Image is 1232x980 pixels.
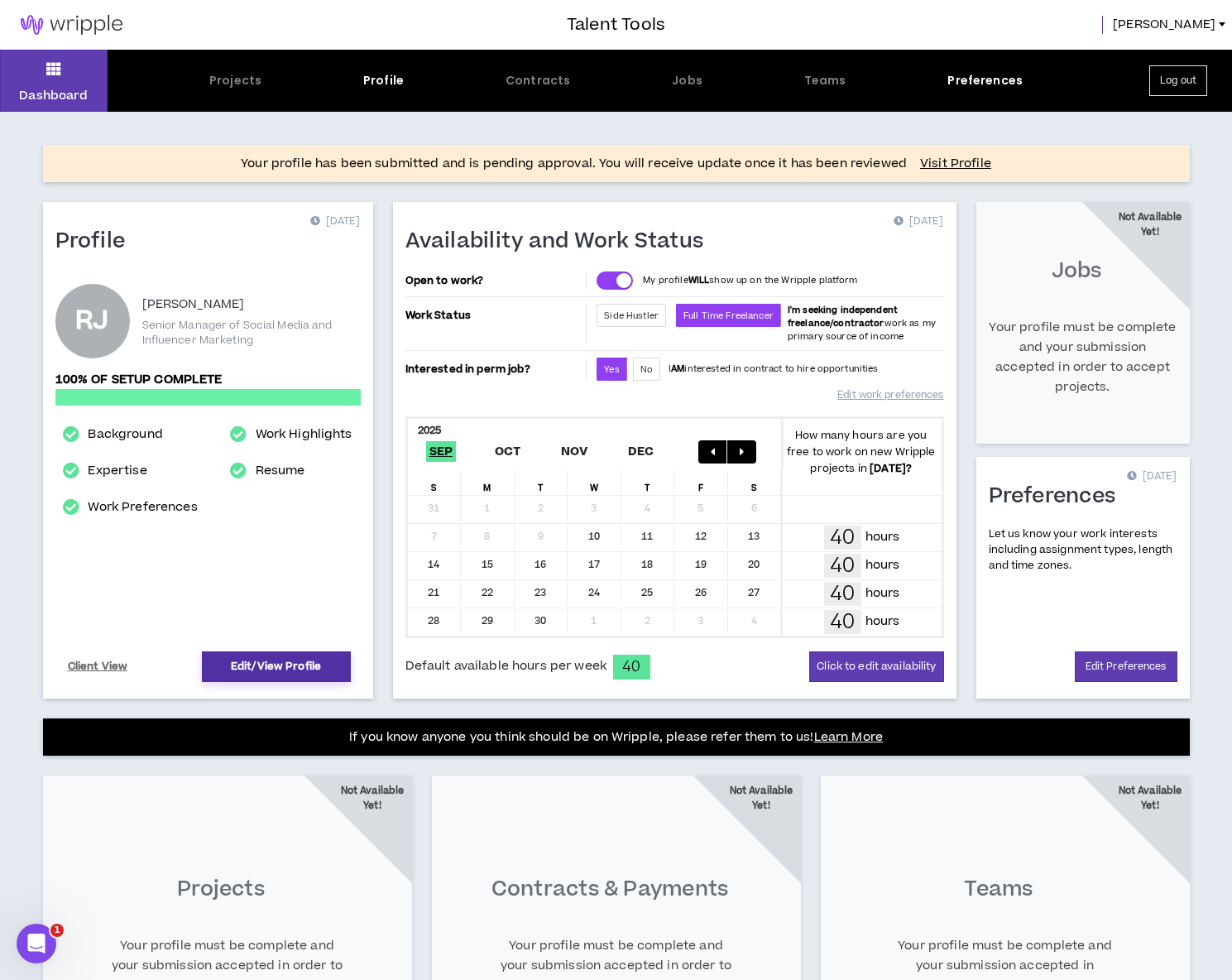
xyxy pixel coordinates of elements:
p: [DATE] [310,214,360,230]
p: How many hours are you free to work on new Wripple projects in [781,427,942,477]
span: Side Hustler [604,310,659,322]
p: I interested in contract to hire opportunities [669,363,879,376]
span: Dec [625,441,658,462]
p: 100% of setup complete [55,371,361,389]
div: S [728,470,782,495]
div: Renee J. [55,284,130,358]
div: Jobs [672,72,702,89]
div: Preferences [947,72,1023,89]
p: hours [865,556,900,574]
p: If you know anyone you think should be on Wripple, please refer them to us! [349,728,883,747]
div: T [621,470,675,495]
p: Let us know your work interests including assignment types, length and time zones. [989,526,1177,574]
a: Work Preferences [88,497,197,517]
p: [DATE] [894,214,943,230]
b: 2025 [418,423,442,438]
span: Oct [491,441,525,462]
p: hours [865,612,900,631]
strong: WILL [688,274,710,286]
p: Dashboard [19,87,88,104]
p: hours [865,528,900,546]
a: Work Highlights [256,425,352,444]
a: Learn More [814,728,883,746]
div: W [568,470,621,495]
div: Profile [363,72,404,89]
button: Click to edit availability [809,651,943,682]
span: Default available hours per week [405,657,606,675]
span: No [640,363,653,376]
span: Nov [558,441,592,462]
iframe: Intercom live chat [17,924,56,963]
div: F [674,470,728,495]
div: Teams [804,72,846,89]
a: Expertise [88,461,146,481]
div: T [515,470,568,495]
span: Yes [604,363,619,376]
div: Contracts [506,72,570,89]
p: My profile show up on the Wripple platform [643,274,857,287]
div: M [461,470,515,495]
div: S [408,470,462,495]
strong: AM [671,363,684,375]
h1: Profile [55,228,138,255]
a: Resume [256,461,305,481]
p: Work Status [405,304,583,327]
h3: Talent Tools [567,12,665,37]
b: I'm seeking independent freelance/contractor [788,304,898,329]
p: Senior Manager of Social Media and Influencer Marketing [142,318,361,348]
span: work as my primary source of income [788,304,936,343]
p: Your profile has been submitted and is pending approval. You will receive update once it has been... [241,154,907,174]
div: RJ [75,309,109,334]
h1: Availability and Work Status [405,228,717,255]
div: Projects [209,72,261,89]
p: Open to work? [405,274,583,287]
span: [PERSON_NAME] [1113,16,1215,34]
p: [DATE] [1127,468,1177,485]
span: 1 [50,924,64,937]
a: Edit Preferences [1075,651,1177,682]
a: Background [88,425,162,444]
a: Edit work preferences [837,381,943,410]
p: Interested in perm job? [405,358,583,381]
a: Edit/View Profile [202,651,351,682]
h1: Preferences [989,483,1129,510]
p: hours [865,584,900,603]
a: Client View [65,652,131,681]
span: Sep [426,441,457,462]
p: [PERSON_NAME] [142,295,245,315]
button: Log out [1149,65,1207,96]
b: [DATE] ? [870,461,912,476]
a: Visit Profile [920,156,991,172]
